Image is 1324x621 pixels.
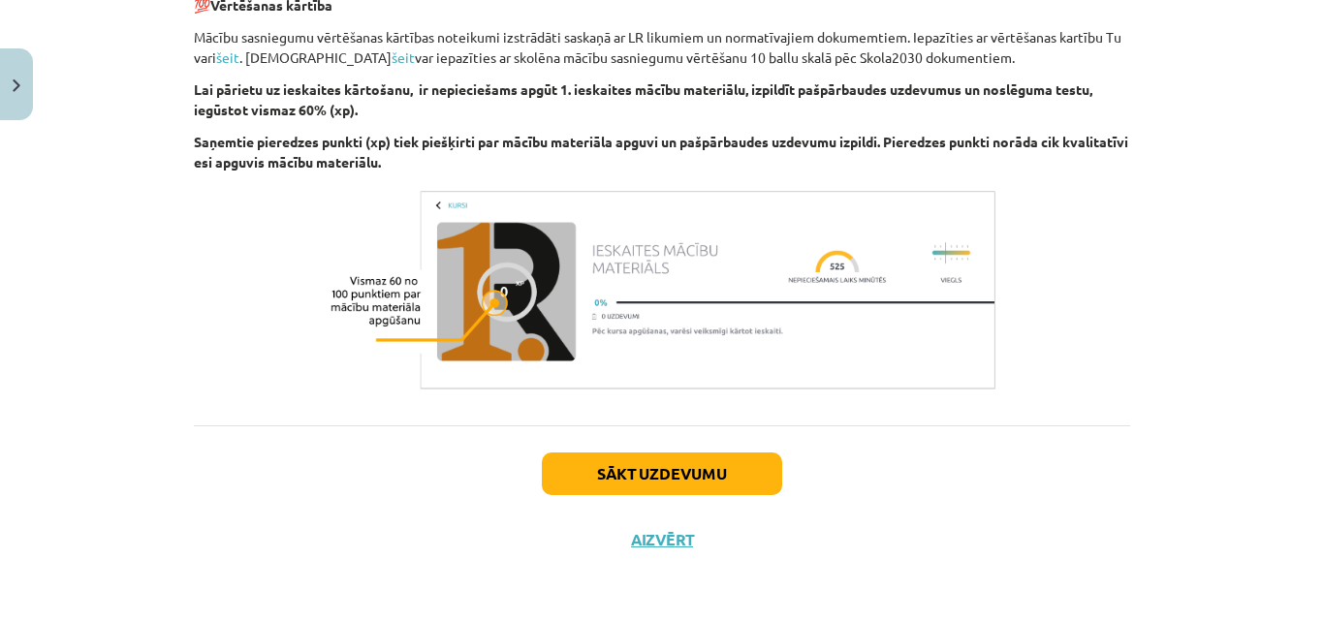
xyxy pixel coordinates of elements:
button: Aizvērt [625,530,699,549]
b: Lai pārietu uz ieskaites kārtošanu, ir nepieciešams apgūt 1. ieskaites mācību materiālu, izpildīt... [194,80,1092,118]
p: Mācību sasniegumu vērtēšanas kārtības noteikumi izstrādāti saskaņā ar LR likumiem un normatīvajie... [194,27,1130,68]
button: Sākt uzdevumu [542,452,782,495]
a: šeit [216,48,239,66]
img: icon-close-lesson-0947bae3869378f0d4975bcd49f059093ad1ed9edebbc8119c70593378902aed.svg [13,79,20,92]
a: šeit [392,48,415,66]
b: Saņemtie pieredzes punkti (xp) tiek piešķirti par mācību materiāla apguvi un pašpārbaudes uzdevum... [194,133,1128,171]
